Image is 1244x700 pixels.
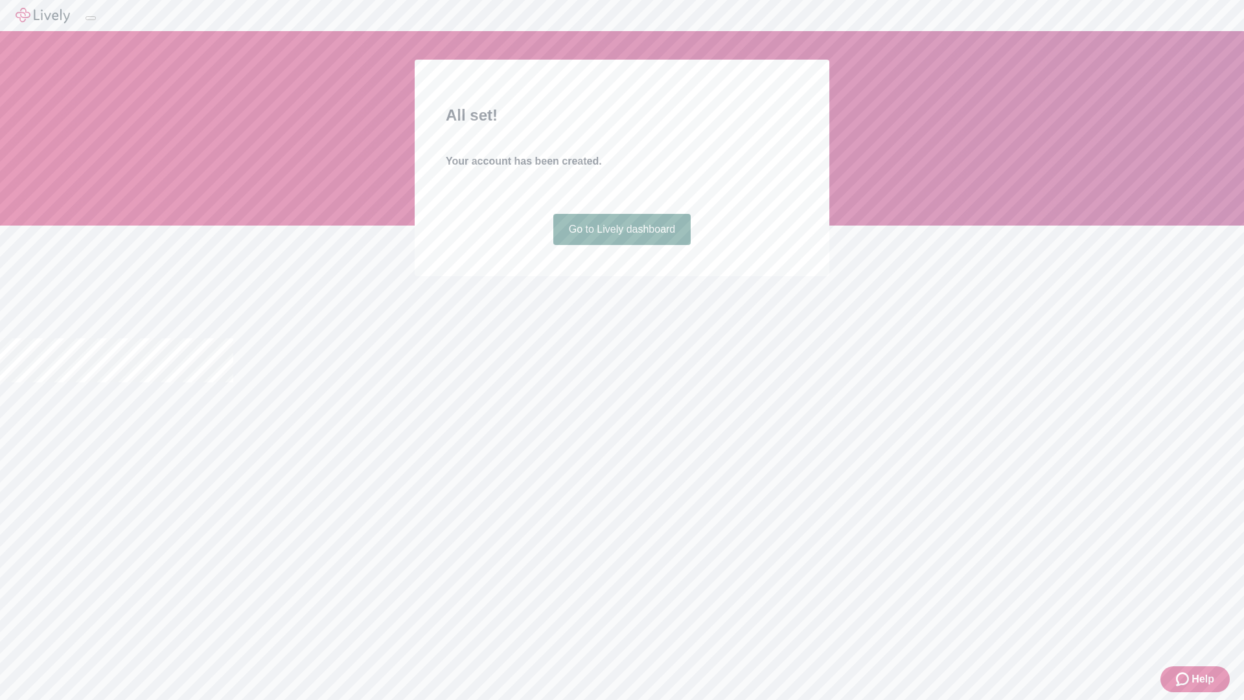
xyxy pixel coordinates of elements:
[1176,671,1192,687] svg: Zendesk support icon
[446,104,798,127] h2: All set!
[1192,671,1214,687] span: Help
[553,214,691,245] a: Go to Lively dashboard
[16,8,70,23] img: Lively
[86,16,96,20] button: Log out
[446,154,798,169] h4: Your account has been created.
[1160,666,1230,692] button: Zendesk support iconHelp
